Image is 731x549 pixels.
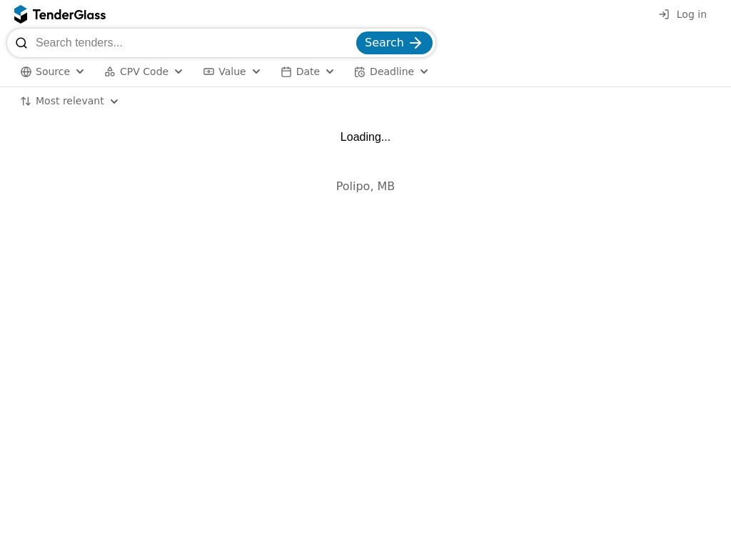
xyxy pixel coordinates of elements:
button: Deadline [348,63,435,81]
span: Log in [677,9,707,20]
button: Date [275,63,341,81]
button: Value [197,63,267,81]
span: CPV Code [120,66,168,77]
span: Date [296,66,320,77]
button: Search [356,31,433,54]
button: CPV Code [99,63,190,81]
span: Value [218,66,246,77]
input: Search tenders... [36,29,353,57]
span: Deadline [370,66,414,77]
button: Source [14,63,91,81]
span: Source [36,66,70,77]
button: Log in [654,6,711,24]
span: Polipo, MB [336,179,395,193]
div: Loading... [341,130,390,144]
span: Search [365,36,404,49]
